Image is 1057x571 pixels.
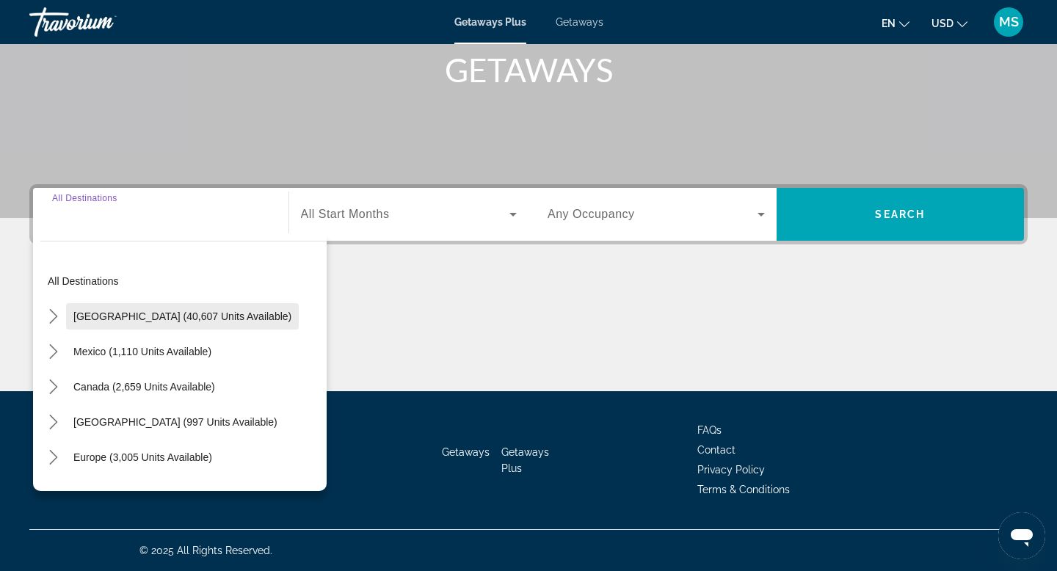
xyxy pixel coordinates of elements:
[73,381,215,393] span: Canada (2,659 units available)
[999,15,1019,29] span: MS
[40,480,66,506] button: Toggle Australia (236 units available) submenu
[989,7,1028,37] button: User Menu
[139,545,272,556] span: © 2025 All Rights Reserved.
[52,193,117,203] span: All Destinations
[66,338,219,365] button: Select destination: Mexico (1,110 units available)
[40,445,66,470] button: Toggle Europe (3,005 units available) submenu
[548,208,635,220] span: Any Occupancy
[48,275,119,287] span: All destinations
[66,374,222,400] button: Select destination: Canada (2,659 units available)
[40,339,66,365] button: Toggle Mexico (1,110 units available) submenu
[697,464,765,476] a: Privacy Policy
[40,410,66,435] button: Toggle Caribbean & Atlantic Islands (997 units available) submenu
[697,484,790,495] a: Terms & Conditions
[73,346,211,357] span: Mexico (1,110 units available)
[66,479,218,506] button: Select destination: Australia (236 units available)
[442,446,490,458] a: Getaways
[301,208,390,220] span: All Start Months
[73,416,277,428] span: [GEOGRAPHIC_DATA] (997 units available)
[40,304,66,330] button: Toggle United States (40,607 units available) submenu
[66,444,219,470] button: Select destination: Europe (3,005 units available)
[33,233,327,491] div: Destination options
[697,444,735,456] a: Contact
[29,3,176,41] a: Travorium
[40,268,327,294] button: Select destination: All destinations
[882,12,909,34] button: Change language
[875,208,925,220] span: Search
[777,188,1025,241] button: Search
[697,424,722,436] a: FAQs
[66,409,285,435] button: Select destination: Caribbean & Atlantic Islands (997 units available)
[931,18,954,29] span: USD
[882,18,896,29] span: en
[52,206,269,224] input: Select destination
[40,374,66,400] button: Toggle Canada (2,659 units available) submenu
[501,446,549,474] a: Getaways Plus
[998,512,1045,559] iframe: Кнопка запуска окна обмена сообщениями
[73,310,291,322] span: [GEOGRAPHIC_DATA] (40,607 units available)
[931,12,967,34] button: Change currency
[73,451,212,463] span: Europe (3,005 units available)
[556,16,603,28] a: Getaways
[454,16,526,28] a: Getaways Plus
[66,303,299,330] button: Select destination: United States (40,607 units available)
[253,12,804,89] h1: SEE THE WORLD WITH TRAVORIUM GETAWAYS
[33,188,1024,241] div: Search widget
